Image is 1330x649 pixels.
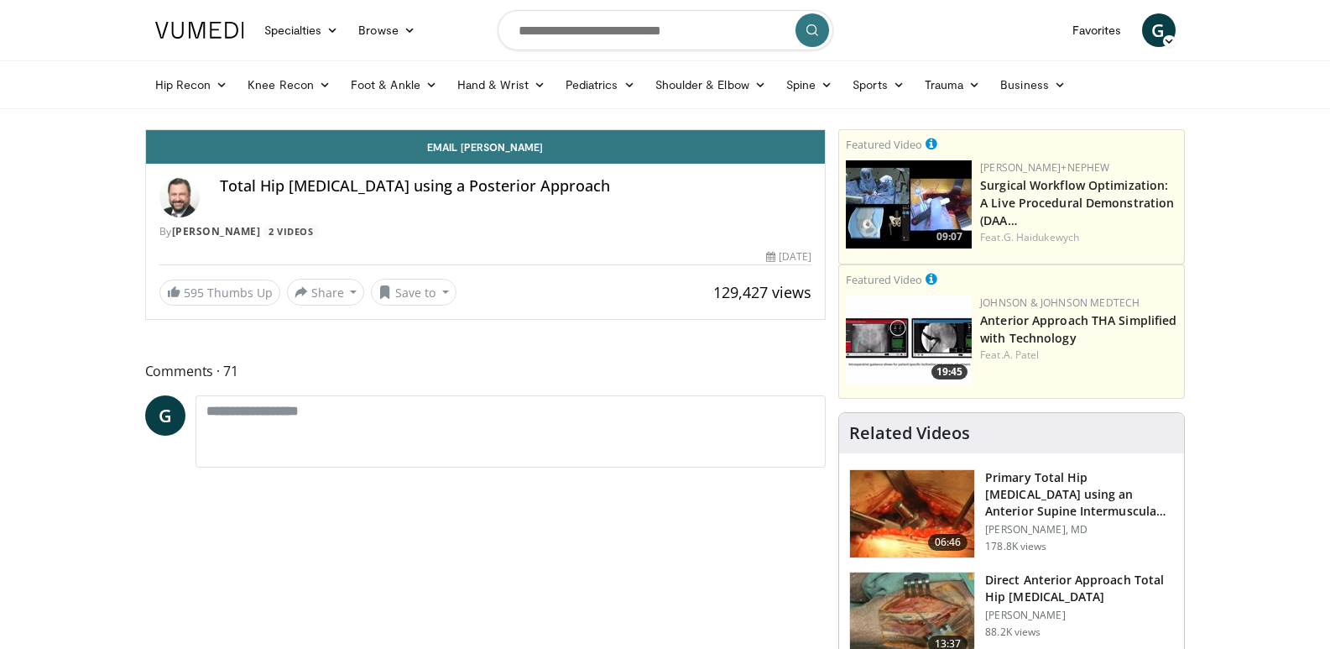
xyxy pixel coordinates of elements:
span: 06:46 [928,534,968,551]
p: [PERSON_NAME], MD [985,523,1174,536]
img: 06bb1c17-1231-4454-8f12-6191b0b3b81a.150x105_q85_crop-smart_upscale.jpg [846,296,972,384]
a: 595 Thumbs Up [159,280,280,306]
span: Comments 71 [145,360,827,382]
a: A. Patel [1004,348,1040,362]
small: Featured Video [846,137,922,152]
a: Specialties [254,13,349,47]
a: Sports [842,68,915,102]
img: 263423_3.png.150x105_q85_crop-smart_upscale.jpg [850,470,974,557]
div: Feat. [980,348,1177,363]
div: Feat. [980,230,1177,245]
a: Foot & Ankle [341,68,447,102]
a: [PERSON_NAME]+Nephew [980,160,1109,175]
div: [DATE] [766,249,811,264]
div: By [159,224,812,239]
a: Spine [776,68,842,102]
span: 129,427 views [713,282,811,302]
img: bcfc90b5-8c69-4b20-afee-af4c0acaf118.150x105_q85_crop-smart_upscale.jpg [846,160,972,249]
h4: Total Hip [MEDICAL_DATA] using a Posterior Approach [220,177,812,196]
a: G. Haidukewych [1004,230,1079,244]
span: 19:45 [931,364,968,379]
a: Business [990,68,1076,102]
a: Knee Recon [237,68,341,102]
img: VuMedi Logo [155,22,244,39]
a: Hip Recon [145,68,238,102]
a: Browse [348,13,425,47]
span: 595 [184,285,204,301]
a: Johnson & Johnson MedTech [980,296,1140,310]
a: 2 Videos [263,224,319,238]
a: 09:07 [846,160,972,249]
a: [PERSON_NAME] [172,224,261,238]
a: Hand & Wrist [447,68,555,102]
span: 09:07 [931,229,968,244]
button: Save to [371,279,456,306]
img: Avatar [159,177,200,217]
a: Anterior Approach THA Simplified with Technology [980,312,1176,346]
small: Featured Video [846,272,922,287]
a: Trauma [915,68,991,102]
h4: Related Videos [849,423,970,443]
a: 19:45 [846,296,972,384]
p: 178.8K views [985,540,1046,553]
p: [PERSON_NAME] [985,609,1174,622]
a: 06:46 Primary Total Hip [MEDICAL_DATA] using an Anterior Supine Intermuscula… [PERSON_NAME], MD 1... [849,469,1174,558]
a: Favorites [1062,13,1132,47]
a: Shoulder & Elbow [645,68,776,102]
p: 88.2K views [985,625,1041,639]
button: Share [287,279,365,306]
a: G [1142,13,1176,47]
h3: Direct Anterior Approach Total Hip [MEDICAL_DATA] [985,572,1174,605]
h3: Primary Total Hip [MEDICAL_DATA] using an Anterior Supine Intermuscula… [985,469,1174,520]
a: G [145,395,185,436]
a: Surgical Workflow Optimization: A Live Procedural Demonstration (DAA… [980,177,1174,228]
input: Search topics, interventions [498,10,833,50]
a: Email [PERSON_NAME] [146,130,826,164]
a: Pediatrics [555,68,645,102]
